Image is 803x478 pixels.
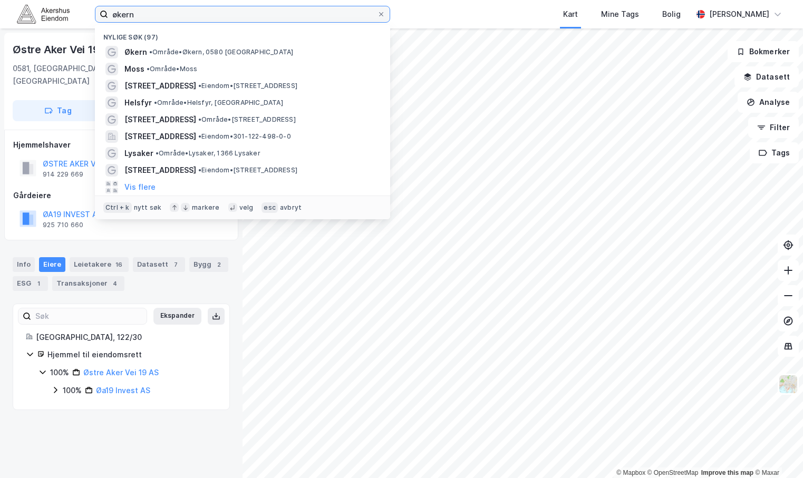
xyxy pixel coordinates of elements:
div: Nylige søk (97) [95,25,390,44]
div: Østre Aker Vei 19 [13,41,102,58]
button: Filter [748,117,799,138]
div: markere [192,203,219,212]
button: Vis flere [124,181,156,193]
div: 925 710 660 [43,221,83,229]
div: Leietakere [70,257,129,272]
div: Hjemmelshaver [13,139,229,151]
span: Område • Helsfyr, [GEOGRAPHIC_DATA] [154,99,283,107]
div: 100% [63,384,82,397]
div: nytt søk [134,203,162,212]
a: Øa19 Invest AS [96,386,150,395]
div: Gårdeiere [13,189,229,202]
span: • [154,99,157,106]
div: 1 [33,278,44,289]
div: Eiere [39,257,65,272]
div: 100% [50,366,69,379]
button: Analyse [738,92,799,113]
div: 4 [110,278,120,289]
span: Område • Lysaker, 1366 Lysaker [156,149,260,158]
div: esc [262,202,278,213]
div: Datasett [133,257,185,272]
input: Søk på adresse, matrikkel, gårdeiere, leietakere eller personer [108,6,377,22]
span: Helsfyr [124,96,152,109]
div: Kart [563,8,578,21]
span: • [147,65,150,73]
span: [STREET_ADDRESS] [124,164,196,177]
span: Moss [124,63,144,75]
div: 2 [214,259,224,270]
button: Tag [13,100,103,121]
img: Z [778,374,798,394]
div: Bolig [662,8,681,21]
div: 16 [113,259,124,270]
div: Bygg [189,257,228,272]
div: Kontrollprogram for chat [750,427,803,478]
span: Eiendom • [STREET_ADDRESS] [198,166,297,174]
div: avbryt [280,203,302,212]
span: Eiendom • [STREET_ADDRESS] [198,82,297,90]
div: [GEOGRAPHIC_DATA], 122/30 [36,331,217,344]
span: • [198,115,201,123]
span: • [198,82,201,90]
span: [STREET_ADDRESS] [124,130,196,143]
span: [STREET_ADDRESS] [124,113,196,126]
div: 0581, [GEOGRAPHIC_DATA], [GEOGRAPHIC_DATA] [13,62,148,87]
button: Tags [750,142,799,163]
img: akershus-eiendom-logo.9091f326c980b4bce74ccdd9f866810c.svg [17,5,70,23]
span: • [149,48,152,56]
a: Mapbox [616,469,645,476]
button: Bokmerker [728,41,799,62]
div: 914 229 669 [43,170,83,179]
span: Lysaker [124,147,153,160]
div: 7 [170,259,181,270]
div: [PERSON_NAME] [709,8,769,21]
span: Område • [STREET_ADDRESS] [198,115,296,124]
div: velg [239,203,254,212]
div: ESG [13,276,48,291]
a: Østre Aker Vei 19 AS [83,368,159,377]
span: • [198,166,201,174]
iframe: Chat Widget [750,427,803,478]
button: Datasett [734,66,799,87]
a: OpenStreetMap [647,469,699,476]
span: [STREET_ADDRESS] [124,80,196,92]
div: Info [13,257,35,272]
a: Improve this map [701,469,753,476]
span: • [156,149,159,157]
input: Søk [31,308,147,324]
div: Ctrl + k [103,202,132,213]
span: Økern [124,46,147,58]
div: Mine Tags [601,8,639,21]
span: Område • Økern, 0580 [GEOGRAPHIC_DATA] [149,48,293,56]
span: Område • Moss [147,65,197,73]
div: Transaksjoner [52,276,124,291]
button: Ekspander [153,308,201,325]
div: Hjemmel til eiendomsrett [47,348,217,361]
span: • [198,132,201,140]
span: Eiendom • 301-122-498-0-0 [198,132,291,141]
